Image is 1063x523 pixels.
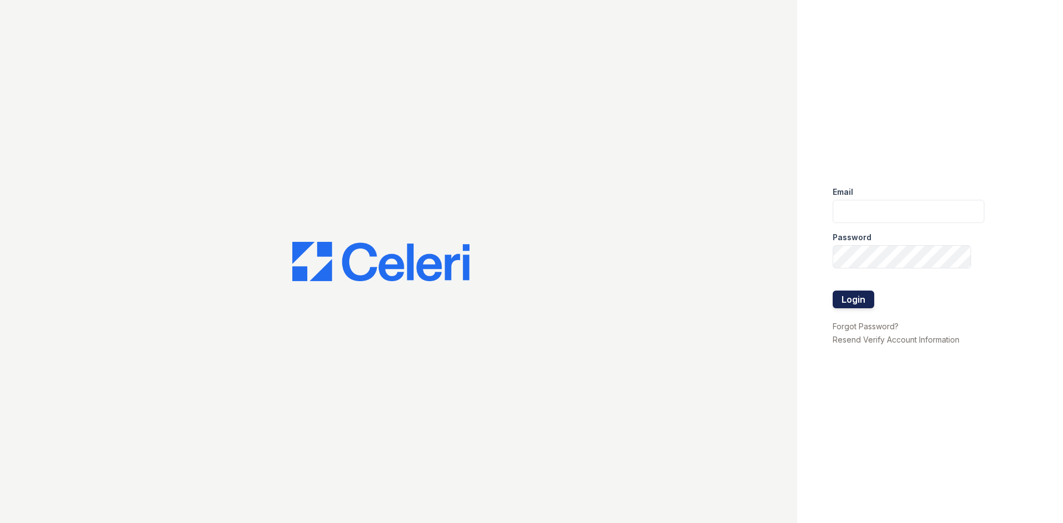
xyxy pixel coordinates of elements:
[833,232,871,243] label: Password
[833,322,899,331] a: Forgot Password?
[833,335,959,344] a: Resend Verify Account Information
[833,187,853,198] label: Email
[292,242,469,282] img: CE_Logo_Blue-a8612792a0a2168367f1c8372b55b34899dd931a85d93a1a3d3e32e68fde9ad4.png
[833,291,874,308] button: Login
